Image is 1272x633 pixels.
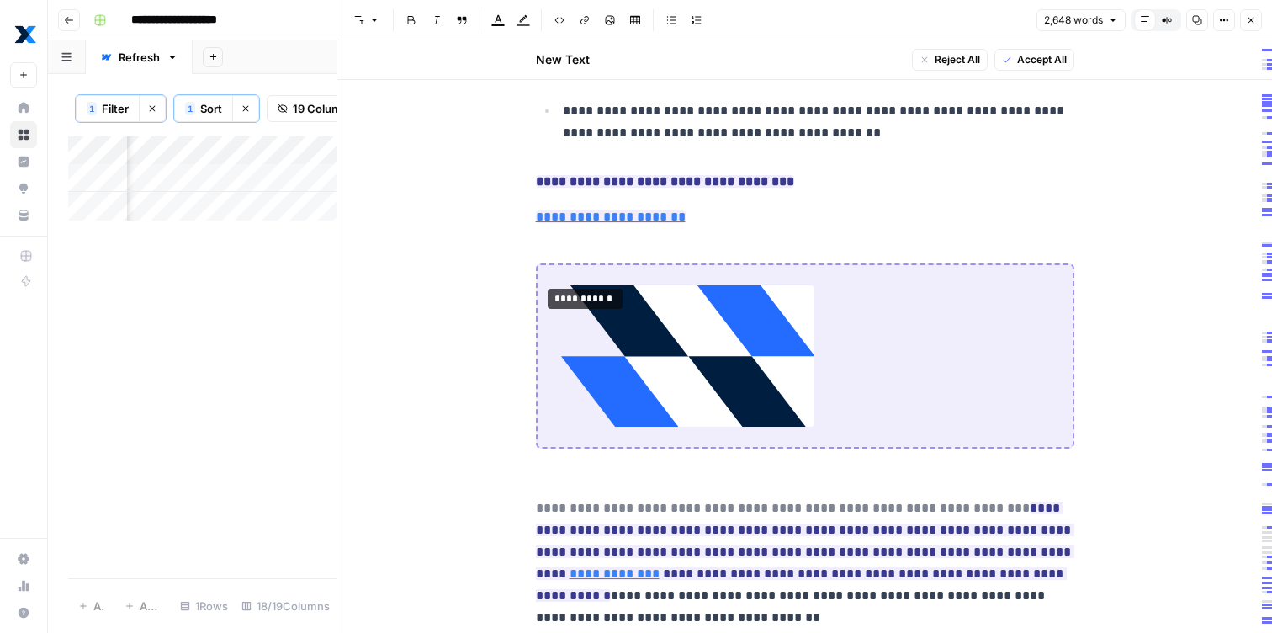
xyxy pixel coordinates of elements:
[536,51,590,68] h2: New Text
[267,95,365,122] button: 19 Columns
[200,100,222,117] span: Sort
[68,593,114,620] button: Add Row
[89,102,94,115] span: 1
[10,19,40,50] img: MaintainX Logo
[174,95,232,122] button: 1Sort
[10,94,37,121] a: Home
[10,599,37,626] button: Help + Support
[1017,52,1067,67] span: Accept All
[10,572,37,599] a: Usage
[1036,9,1126,31] button: 2,648 words
[87,102,97,115] div: 1
[119,49,160,66] div: Refresh
[912,49,988,71] button: Reject All
[10,148,37,175] a: Insights
[86,40,193,74] a: Refresh
[935,52,980,67] span: Reject All
[102,100,129,117] span: Filter
[76,95,139,122] button: 1Filter
[10,545,37,572] a: Settings
[10,175,37,202] a: Opportunities
[10,202,37,229] a: Your Data
[10,13,37,56] button: Workspace: MaintainX
[140,598,163,614] span: Add 10 Rows
[10,121,37,148] a: Browse
[188,102,193,115] span: 1
[1044,13,1103,28] span: 2,648 words
[173,593,235,620] div: 1 Rows
[93,598,104,614] span: Add Row
[235,593,337,620] div: 18/19 Columns
[994,49,1074,71] button: Accept All
[185,102,195,115] div: 1
[293,100,354,117] span: 19 Columns
[114,593,173,620] button: Add 10 Rows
